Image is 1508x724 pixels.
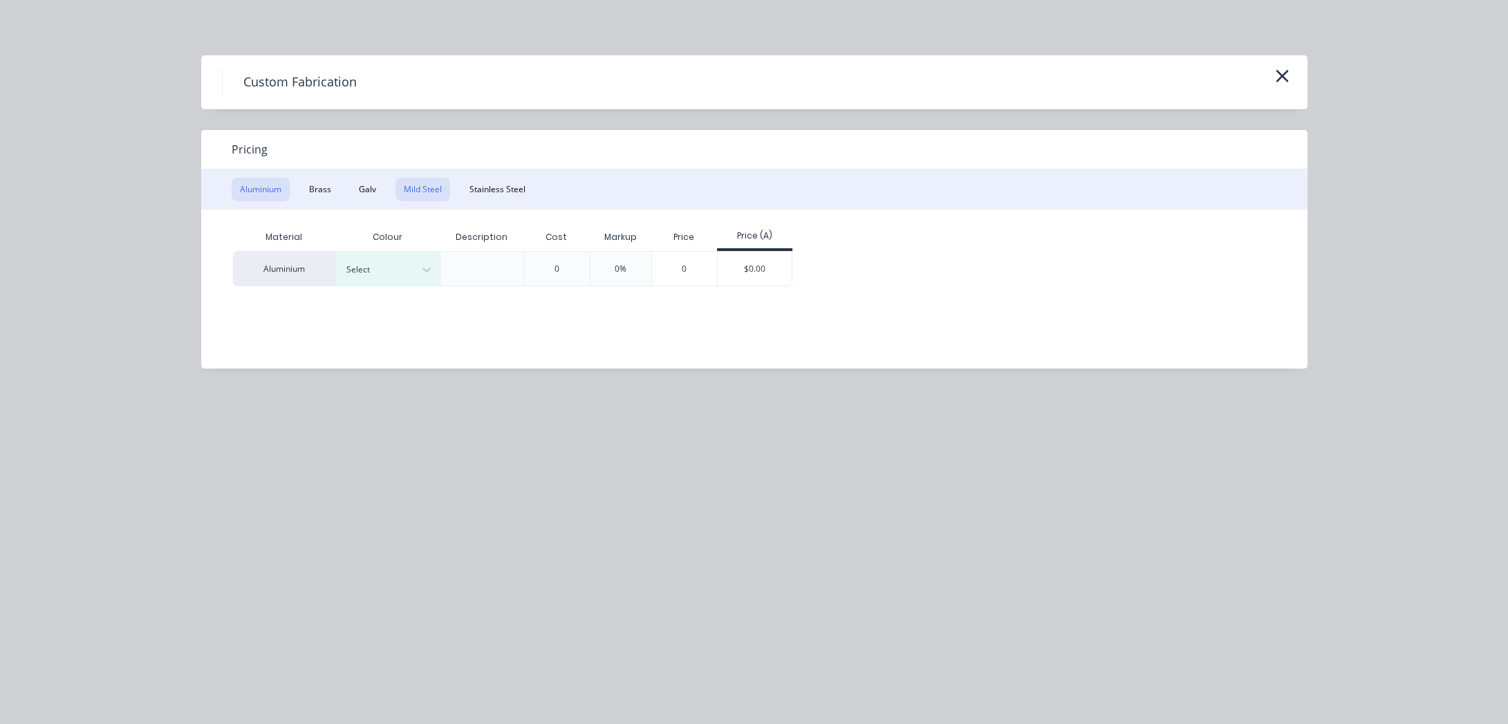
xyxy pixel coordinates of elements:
div: Price (A) [717,230,792,242]
button: Mild Steel [395,178,450,201]
div: Colour [336,223,440,251]
div: Price [651,223,718,251]
div: 0 [555,263,559,275]
div: Material [232,223,336,251]
div: $0.00 [718,252,792,286]
div: Cost [523,223,590,251]
span: Pricing [232,141,268,158]
div: 0 [652,252,718,286]
button: Galv [351,178,384,201]
div: Aluminium [232,251,336,286]
h4: Custom Fabrication [222,69,378,95]
button: Stainless Steel [461,178,534,201]
div: 0% [615,263,626,275]
button: Aluminium [232,178,290,201]
div: Description [445,220,519,254]
button: Brass [301,178,339,201]
div: Markup [590,223,651,251]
